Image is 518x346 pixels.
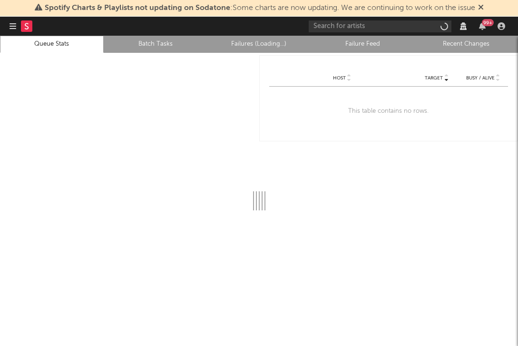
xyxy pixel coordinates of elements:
[425,75,443,81] span: Target
[466,75,495,81] span: Busy / Alive
[45,4,475,12] span: : Some charts are now updating. We are continuing to work on the issue
[5,39,98,50] a: Queue Stats
[420,39,513,50] a: Recent Changes
[478,4,484,12] span: Dismiss
[482,19,494,26] div: 99 +
[269,87,508,136] div: This table contains no rows.
[316,39,409,50] a: Failure Feed
[213,39,306,50] a: Failures (Loading...)
[309,20,451,32] input: Search for artists
[109,39,202,50] a: Batch Tasks
[45,4,230,12] span: Spotify Charts & Playlists not updating on Sodatone
[479,22,486,30] button: 99+
[333,75,346,81] span: Host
